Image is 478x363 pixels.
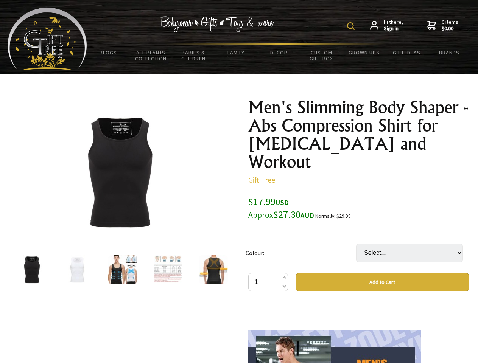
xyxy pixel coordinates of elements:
a: Custom Gift Box [300,45,343,67]
button: Add to Cart [296,273,469,291]
img: Men's Slimming Body Shaper - Abs Compression Shirt for Gynecomastia and Workout [63,255,92,284]
small: Normally: $29.99 [315,213,351,219]
img: Men's Slimming Body Shaper - Abs Compression Shirt for Gynecomastia and Workout [61,113,179,231]
img: Men's Slimming Body Shaper - Abs Compression Shirt for Gynecomastia and Workout [199,255,228,284]
small: Approx [248,210,273,220]
a: Hi there,Sign in [370,19,403,32]
img: Babyware - Gifts - Toys and more... [8,8,87,70]
span: Hi there, [384,19,403,32]
a: Gift Tree [248,175,275,185]
a: Decor [257,45,300,60]
a: Gift Ideas [385,45,428,60]
td: Colour: [246,233,356,273]
a: Family [215,45,258,60]
a: All Plants Collection [130,45,173,67]
a: 0 items$0.00 [427,19,458,32]
img: Men's Slimming Body Shaper - Abs Compression Shirt for Gynecomastia and Workout [154,255,182,284]
a: Brands [428,45,471,60]
a: BLOGS [87,45,130,60]
h1: Men's Slimming Body Shaper - Abs Compression Shirt for [MEDICAL_DATA] and Workout [248,98,469,171]
a: Grown Ups [343,45,385,60]
strong: Sign in [384,25,403,32]
img: Babywear - Gifts - Toys & more [160,16,274,32]
span: $17.99 $27.30 [248,195,314,220]
span: USD [276,198,289,207]
img: Men's Slimming Body Shaper - Abs Compression Shirt for Gynecomastia and Workout [108,255,137,284]
span: 0 items [442,19,458,32]
strong: $0.00 [442,25,458,32]
img: Men's Slimming Body Shaper - Abs Compression Shirt for Gynecomastia and Workout [17,255,46,284]
img: product search [347,22,355,30]
a: Babies & Children [172,45,215,67]
span: AUD [301,211,314,220]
